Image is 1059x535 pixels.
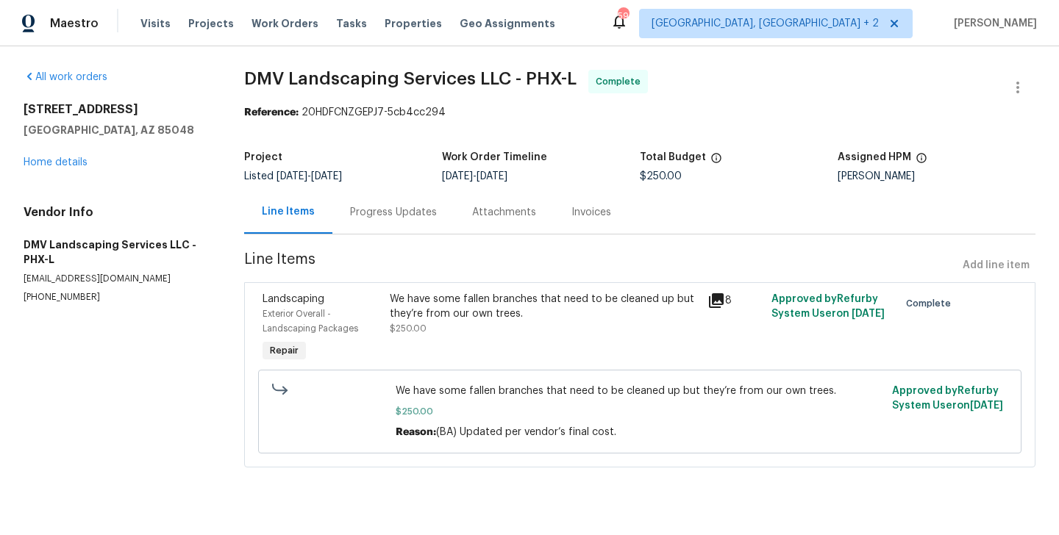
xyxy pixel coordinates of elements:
[640,171,682,182] span: $250.00
[472,205,536,220] div: Attachments
[277,171,307,182] span: [DATE]
[707,292,763,309] div: 8
[263,309,358,333] span: Exterior Overall - Landscaping Packages
[892,386,1003,411] span: Approved by Refurby System User on
[24,123,209,137] h5: [GEOGRAPHIC_DATA], AZ 85048
[652,16,879,31] span: [GEOGRAPHIC_DATA], [GEOGRAPHIC_DATA] + 2
[852,309,885,319] span: [DATE]
[277,171,342,182] span: -
[916,152,927,171] span: The hpm assigned to this work order.
[263,294,324,304] span: Landscaping
[390,324,427,333] span: $250.00
[385,16,442,31] span: Properties
[906,296,957,311] span: Complete
[244,152,282,162] h5: Project
[24,205,209,220] h4: Vendor Info
[640,152,706,162] h5: Total Budget
[252,16,318,31] span: Work Orders
[264,343,304,358] span: Repair
[188,16,234,31] span: Projects
[24,102,209,117] h2: [STREET_ADDRESS]
[838,171,1035,182] div: [PERSON_NAME]
[24,157,88,168] a: Home details
[948,16,1037,31] span: [PERSON_NAME]
[460,16,555,31] span: Geo Assignments
[24,291,209,304] p: [PHONE_NUMBER]
[244,252,957,279] span: Line Items
[442,152,547,162] h5: Work Order Timeline
[396,384,883,398] span: We have some fallen branches that need to be cleaned up but they’re from our own trees.
[970,401,1003,411] span: [DATE]
[244,171,342,182] span: Listed
[771,294,885,319] span: Approved by Refurby System User on
[442,171,507,182] span: -
[244,105,1035,120] div: 20HDFCNZGEPJ7-5cb4cc294
[140,16,171,31] span: Visits
[24,237,209,267] h5: DMV Landscaping Services LLC - PHX-L
[390,292,699,321] div: We have some fallen branches that need to be cleaned up but they’re from our own trees.
[442,171,473,182] span: [DATE]
[24,72,107,82] a: All work orders
[571,205,611,220] div: Invoices
[396,404,883,419] span: $250.00
[262,204,315,219] div: Line Items
[311,171,342,182] span: [DATE]
[838,152,911,162] h5: Assigned HPM
[24,273,209,285] p: [EMAIL_ADDRESS][DOMAIN_NAME]
[396,427,436,437] span: Reason:
[336,18,367,29] span: Tasks
[244,70,577,87] span: DMV Landscaping Services LLC - PHX-L
[244,107,299,118] b: Reference:
[710,152,722,171] span: The total cost of line items that have been proposed by Opendoor. This sum includes line items th...
[50,16,99,31] span: Maestro
[596,74,646,89] span: Complete
[477,171,507,182] span: [DATE]
[436,427,616,437] span: (BA) Updated per vendor’s final cost.
[618,9,628,24] div: 59
[350,205,437,220] div: Progress Updates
